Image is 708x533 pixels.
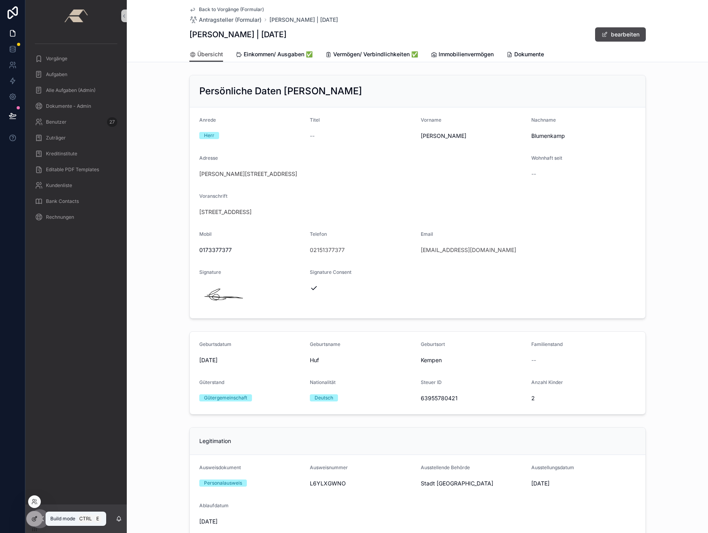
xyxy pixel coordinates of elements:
[421,379,442,385] span: Steuer ID
[199,437,231,444] span: Legitimation
[310,117,320,123] span: Titel
[94,516,101,522] span: E
[325,47,418,63] a: Vermögen/ Verbindlichkeiten ✅
[199,193,227,199] span: Voranschrift
[46,55,67,62] span: Vorgänge
[199,155,218,161] span: Adresse
[421,480,525,487] span: Stadt [GEOGRAPHIC_DATA]
[189,6,264,13] a: Back to Vorgänge (Formular)
[310,379,336,385] span: Nationalität
[199,16,261,24] span: Antragsteller (Formular)
[199,341,231,347] span: Geburtsdatum
[310,269,351,275] span: Signature Consent
[64,10,88,22] img: App logo
[189,47,223,62] a: Übersicht
[46,198,79,204] span: Bank Contacts
[531,464,574,470] span: Ausstellungsdatum
[46,182,72,189] span: Kundenliste
[30,194,122,208] a: Bank Contacts
[199,464,241,470] span: Ausweisdokument
[30,162,122,177] a: Editable PDF Templates
[30,178,122,193] a: Kundenliste
[531,379,563,385] span: Anzahl Kinder
[46,87,95,94] span: Alle Aufgaben (Admin)
[30,115,122,129] a: Benutzer27
[30,147,122,161] a: Kreditinstitute
[421,341,445,347] span: Geburtsort
[531,155,562,161] span: Wohnhaft seit
[46,103,91,109] span: Dokumente - Admin
[50,516,75,522] span: Build mode
[30,210,122,224] a: Rechnungen
[310,231,327,237] span: Telefon
[199,379,224,385] span: Güterstand
[431,47,494,63] a: Immobilienvermögen
[199,269,221,275] span: Signature
[310,132,315,140] span: --
[439,50,494,58] span: Immobilienvermögen
[197,50,223,58] span: Übersicht
[310,341,340,347] span: Geburtsname
[236,47,313,63] a: Einkommen/ Ausgaben ✅
[421,132,525,140] span: [PERSON_NAME]
[204,394,247,401] div: Gütergemeinschaft
[310,356,414,364] span: Huf
[421,356,525,364] span: Kempen
[269,16,338,24] a: [PERSON_NAME] | [DATE]
[421,246,516,254] a: [EMAIL_ADDRESS][DOMAIN_NAME]
[244,50,313,58] span: Einkommen/ Ausgaben ✅
[199,518,304,525] span: [DATE]
[421,464,470,470] span: Ausstellende Behörde
[531,356,536,364] span: --
[30,83,122,97] a: Alle Aufgaben (Admin)
[199,356,304,364] span: [DATE]
[531,132,636,140] span: Blumenkamp
[46,151,77,157] span: Kreditinstitute
[595,27,646,42] button: bearbeiten
[46,119,67,125] span: Benutzer
[531,341,563,347] span: Familienstand
[199,284,265,306] img: canvasImage.png
[421,117,441,123] span: Vorname
[310,246,345,254] a: 02151377377
[531,117,556,123] span: Nachname
[199,502,229,508] span: Ablaufdatum
[30,131,122,145] a: Zuträger
[199,85,362,97] h2: Persönliche Daten [PERSON_NAME]
[506,47,544,63] a: Dokumente
[204,132,214,139] div: Herr
[199,170,297,178] a: [PERSON_NAME][STREET_ADDRESS]
[204,480,242,487] div: Personalausweis
[333,50,418,58] span: Vermögen/ Verbindlichkeiten ✅
[30,52,122,66] a: Vorgänge
[531,480,636,487] span: [DATE]
[46,71,67,78] span: Aufgaben
[46,135,66,141] span: Zuträger
[531,394,636,402] span: 2
[30,67,122,82] a: Aufgaben
[199,231,212,237] span: Mobil
[199,117,216,123] span: Anrede
[25,32,127,235] div: scrollable content
[199,6,264,13] span: Back to Vorgänge (Formular)
[514,50,544,58] span: Dokumente
[421,231,433,237] span: Email
[30,99,122,113] a: Dokumente - Admin
[310,480,414,487] span: L6YLXGWNO
[310,464,348,470] span: Ausweisnummer
[199,208,252,216] a: [STREET_ADDRESS]
[315,394,333,401] div: Deutsch
[421,394,525,402] span: 63955780421
[199,246,304,254] span: 0173377377
[189,16,261,24] a: Antragsteller (Formular)
[78,515,93,523] span: Ctrl
[189,29,286,40] h1: [PERSON_NAME] | [DATE]
[531,170,536,178] span: --
[46,166,99,173] span: Editable PDF Templates
[46,214,74,220] span: Rechnungen
[107,117,117,127] div: 27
